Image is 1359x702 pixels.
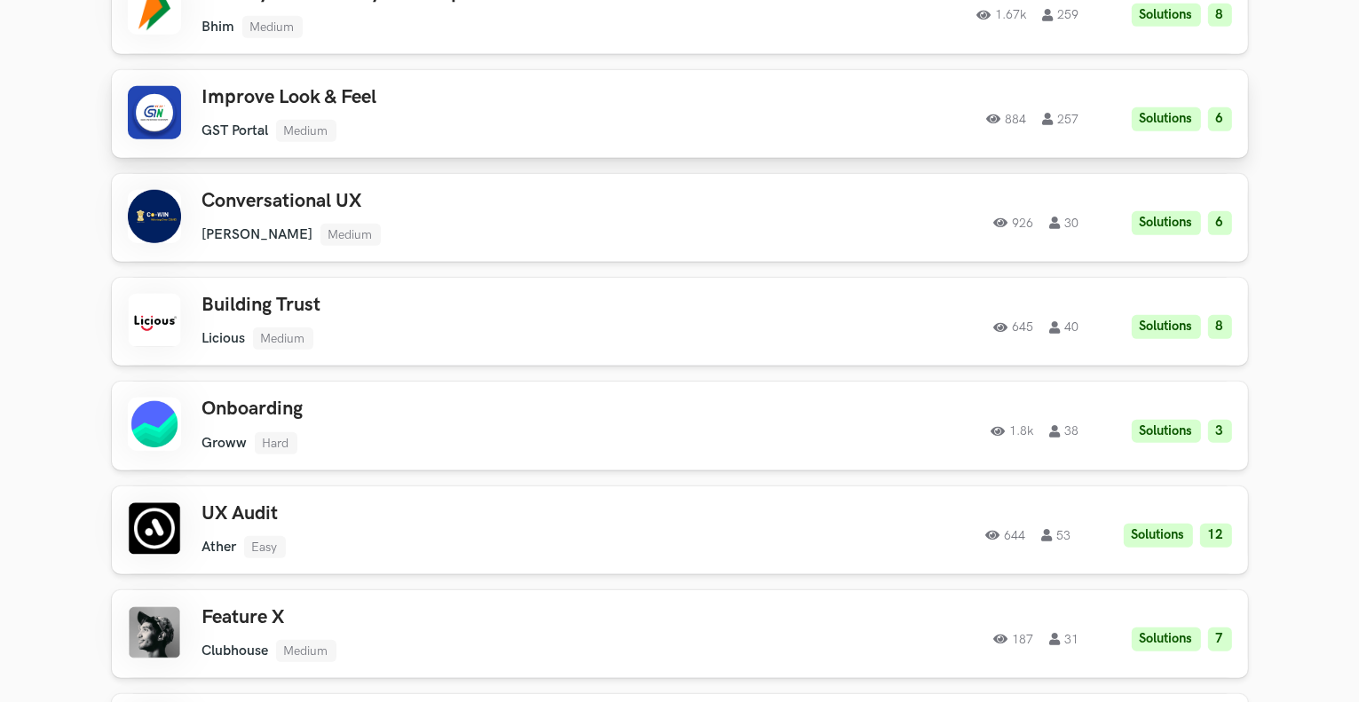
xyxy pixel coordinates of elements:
[112,590,1248,678] a: Feature X Clubhouse Medium 187 31 Solutions 7
[202,226,313,243] li: [PERSON_NAME]
[1132,420,1201,444] li: Solutions
[244,536,286,558] li: Easy
[255,432,297,454] li: Hard
[987,113,1027,125] span: 884
[1050,633,1079,645] span: 31
[994,217,1034,229] span: 926
[1208,627,1232,651] li: 7
[253,327,313,350] li: Medium
[202,190,707,213] h3: Conversational UX
[1050,321,1079,334] span: 40
[1208,107,1232,131] li: 6
[112,278,1248,366] a: Building TrustLiciousMedium64540Solutions8
[202,539,237,556] li: Ather
[994,321,1034,334] span: 645
[112,486,1248,574] a: UX Audit Ather Easy 644 53 Solutions 12
[112,174,1248,262] a: Conversational UX[PERSON_NAME]Medium92630Solutions6
[202,122,269,139] li: GST Portal
[276,120,336,142] li: Medium
[202,643,269,659] li: Clubhouse
[1124,524,1193,548] li: Solutions
[986,529,1026,541] span: 644
[1208,315,1232,339] li: 8
[202,502,707,525] h3: UX Audit
[1132,315,1201,339] li: Solutions
[1042,529,1071,541] span: 53
[202,330,246,347] li: Licious
[1208,211,1232,235] li: 6
[202,398,707,421] h3: Onboarding
[1050,425,1079,438] span: 38
[1200,524,1232,548] li: 12
[977,9,1027,21] span: 1.67k
[1050,217,1079,229] span: 30
[276,640,336,662] li: Medium
[320,224,381,246] li: Medium
[1043,113,1079,125] span: 257
[1208,4,1232,28] li: 8
[1132,107,1201,131] li: Solutions
[994,633,1034,645] span: 187
[112,382,1248,469] a: OnboardingGrowwHard1.8k38Solutions3
[1208,420,1232,444] li: 3
[1132,627,1201,651] li: Solutions
[1132,4,1201,28] li: Solutions
[242,16,303,38] li: Medium
[112,70,1248,158] a: Improve Look & FeelGST PortalMedium884257Solutions6
[992,425,1034,438] span: 1.8k
[202,435,248,452] li: Groww
[1043,9,1079,21] span: 259
[202,19,235,35] li: Bhim
[202,606,707,629] h3: Feature X
[202,86,707,109] h3: Improve Look & Feel
[202,294,707,317] h3: Building Trust
[1132,211,1201,235] li: Solutions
